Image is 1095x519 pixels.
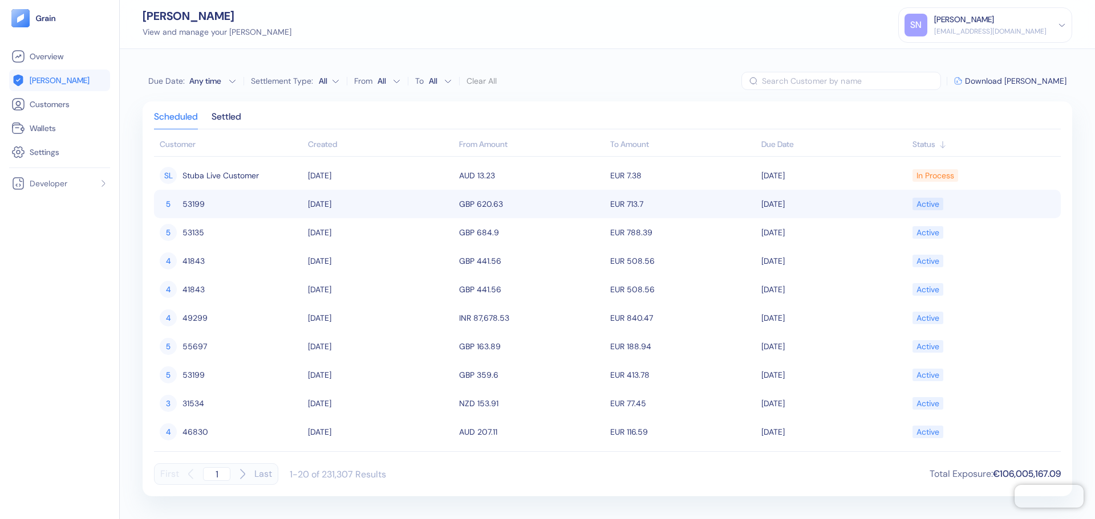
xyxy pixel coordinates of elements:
div: [PERSON_NAME] [934,14,994,26]
span: Due Date : [148,75,185,87]
div: 4 [160,309,177,326]
td: EUR 188.94 [607,332,759,361]
button: From [375,72,401,90]
a: Overview [11,50,108,63]
div: SL [160,167,177,184]
td: [DATE] [305,446,456,475]
div: Total Exposure : [930,467,1061,481]
span: [PERSON_NAME] [30,75,90,86]
td: [DATE] [759,361,910,389]
td: GBP 163.89 [456,332,607,361]
td: INR 87,678.53 [456,304,607,332]
div: Active [916,365,939,385]
div: 5 [160,224,177,241]
div: Active [916,223,939,242]
span: Settings [30,146,59,158]
td: EUR 840.47 [607,304,759,332]
td: [DATE] [759,247,910,275]
span: Stuba Live Customer [182,166,259,185]
td: [DATE] [759,190,910,218]
span: 53199 [182,194,205,214]
div: Sort ascending [912,138,1055,150]
button: Settlement Type: [319,72,340,90]
div: Active [916,394,939,413]
div: Any time [189,75,224,87]
div: SN [905,14,927,36]
div: Active [916,194,939,214]
td: [DATE] [759,418,910,446]
iframe: Chatra live chat [1015,485,1084,508]
span: 53135 [182,223,204,242]
div: In Process [916,166,954,185]
label: Settlement Type: [251,77,313,85]
div: 4 [160,252,177,269]
div: 5 [160,366,177,383]
button: Last [254,463,272,485]
td: EUR 77.45 [607,389,759,418]
label: To [415,77,424,85]
img: logo-tablet-V2.svg [11,9,30,27]
div: 3 [160,395,177,412]
img: logo [35,14,56,22]
span: €106,005,167.09 [993,468,1061,480]
td: GBP 441.56 [456,247,607,275]
td: GBP 620.63 [456,190,607,218]
div: 5 [160,338,177,355]
span: 41843 [182,251,205,271]
a: Customers [11,97,108,111]
span: Customers [30,99,70,110]
td: [DATE] [305,247,456,275]
div: Sort ascending [761,138,907,150]
td: [DATE] [759,332,910,361]
a: Wallets [11,121,108,135]
th: Customer [154,134,305,157]
span: Download [PERSON_NAME] [965,77,1066,85]
td: [DATE] [305,418,456,446]
th: To Amount [607,134,759,157]
td: [DATE] [759,161,910,190]
span: 53199 [182,365,205,385]
div: Active [916,251,939,271]
span: 31534 [182,394,204,413]
td: GBP 441.56 [456,275,607,304]
a: [PERSON_NAME] [11,73,108,87]
span: 55697 [182,337,207,356]
div: Active [916,280,939,299]
span: Developer [30,178,67,189]
button: Due Date:Any time [148,75,237,87]
td: [DATE] [305,332,456,361]
a: Settings [11,145,108,159]
div: 5 [160,195,177,212]
td: AUD 13.23 [456,161,607,190]
button: To [426,72,452,90]
td: [DATE] [305,275,456,304]
div: [EMAIL_ADDRESS][DOMAIN_NAME] [934,26,1047,36]
td: EUR 713.7 [607,190,759,218]
div: View and manage your [PERSON_NAME] [143,26,291,38]
div: 4 [160,423,177,440]
td: GBP 684.9 [456,218,607,247]
td: [DATE] [759,389,910,418]
span: 46830 [182,422,208,442]
td: NZD 153.91 [456,389,607,418]
span: Wallets [30,122,56,134]
td: GBP 359.6 [456,446,607,475]
td: EUR 116.59 [607,418,759,446]
button: Download [PERSON_NAME] [954,77,1066,85]
td: [DATE] [305,161,456,190]
td: [DATE] [305,389,456,418]
div: Active [916,422,939,442]
td: [DATE] [305,361,456,389]
div: Active [916,308,939,328]
td: AUD 207.11 [456,418,607,446]
span: Overview [30,51,63,62]
div: 4 [160,281,177,298]
td: [DATE] [759,446,910,475]
div: Scheduled [154,113,198,129]
td: EUR 508.56 [607,247,759,275]
td: [DATE] [759,275,910,304]
div: [PERSON_NAME] [143,10,291,22]
span: 41843 [182,280,205,299]
td: EUR 7.38 [607,161,759,190]
td: EUR 413.78 [607,446,759,475]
